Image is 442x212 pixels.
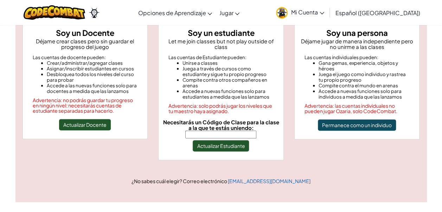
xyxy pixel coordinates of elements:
[33,98,138,113] div: Advertencia: no podrás guardar tu progreso en ningún nivel; necesitarás cuentas de estudiante sep...
[24,5,85,20] img: CodeCombat logo
[132,178,228,184] span: ¿No sabes cuál elegir? Correo electrónico
[47,66,138,71] li: Asignar/inscribir estudiantes en cursos
[168,55,274,60] div: Las cuentas de Estudiante pueden:
[161,38,281,50] p: Let me join classes but not play outside of class
[228,178,310,184] a: [EMAIL_ADDRESS][DOMAIN_NAME]
[219,9,233,17] span: Jugar
[47,60,138,66] li: Crear/administrar/agregar clases
[273,1,328,24] a: Mi Cuenta
[47,71,138,83] li: Desbloquea todos los niveles del curso para probar
[193,140,249,151] button: Actualizar Estudiante
[89,7,100,18] img: Ozaria
[326,28,388,38] strong: Soy una persona
[138,9,206,17] span: Opciones de Aprendizaje
[182,66,274,77] li: Juega a través de cursos como estudiante y sigue tu propio progreso
[185,131,256,138] input: Necesitarás un Código de Clase para la clase a la que te estás uniendo:
[319,83,410,88] li: Compite contra el mundo en arenas
[319,71,410,83] li: Juega el juego como individuo y rastrea tu propio progreso
[56,28,114,38] strong: Soy un Docente
[163,119,279,131] span: Necesitarás un Código de Clase para la clase a la que te estás uniendo:
[47,83,138,94] li: Accede a las nuevas funciones solo para docentes a medida que las lanzamos
[319,60,410,71] li: Gana gemas, experiencia, objetos y héroes
[168,103,274,114] div: Advertencia: solo podrás jugar los niveles que tu maestro haya asignado.
[319,88,410,100] li: Accede a nuevas funciones solo para individuos a medida que las lanzamos
[276,7,288,19] img: avatar
[33,55,138,60] div: Las cuentas de docente pueden:
[305,103,410,114] div: Advertencia: las cuentas individuales no pueden jugar Ozaria, solo CodeCombat.
[182,60,274,66] li: Unirse a classes
[134,3,216,22] a: Opciones de Aprendizaje
[59,119,111,130] button: Actualizar Docente
[216,3,243,22] a: Jugar
[26,38,145,50] p: Déjame crear clases pero sin guardar el progreso del juego
[187,28,254,38] strong: Soy un estudiante
[182,77,274,88] li: Compite contra otros compañeros en arenas
[305,55,410,60] div: Las cuentas individuales pueden:
[297,38,417,50] p: Déjame jugar de manera independiente pero no unirme a las clases
[291,8,324,16] span: Mi Cuenta
[182,88,274,100] li: Accede a nuevas funciones solo para estudiantes a medida que las lanzamos
[318,119,396,131] button: Permanece como un individuo
[332,3,424,22] a: Español ([GEOGRAPHIC_DATA])
[335,9,420,17] span: Español ([GEOGRAPHIC_DATA])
